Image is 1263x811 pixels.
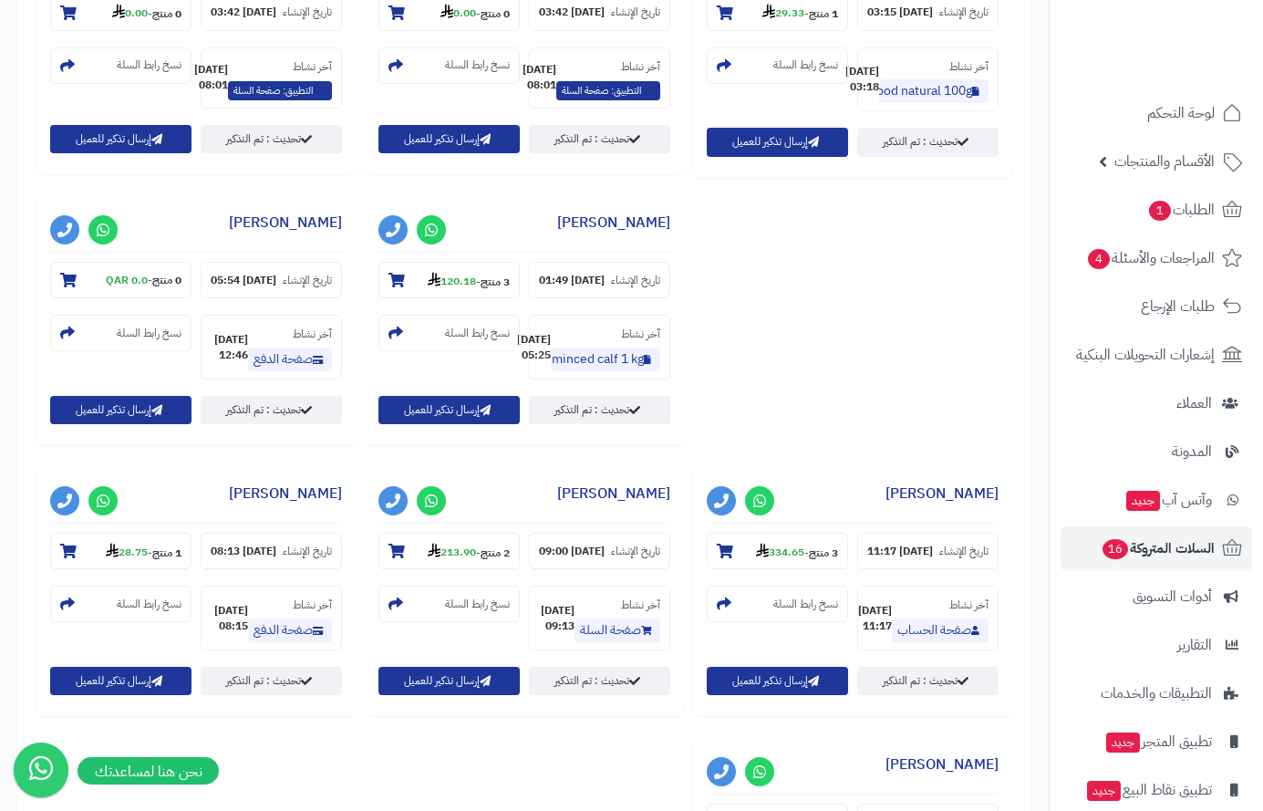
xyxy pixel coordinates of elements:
a: تحديث : تم التذكير [857,667,999,695]
small: تاريخ الإنشاء [611,273,660,288]
strong: [DATE] 09:13 [539,603,575,634]
section: نسخ رابط السلة [50,315,192,351]
button: إرسال تذكير للعميل [50,396,192,424]
span: وآتس آب [1124,487,1212,513]
span: تطبيق المتجر [1104,729,1212,754]
a: السلات المتروكة16 [1061,526,1252,570]
a: تحديث : تم التذكير [201,396,342,424]
small: تاريخ الإنشاء [283,544,332,559]
span: 4 [1087,248,1111,270]
small: نسخ رابط السلة [117,597,181,612]
strong: [DATE] 11:17 [867,544,933,559]
strong: [DATE] 05:25 [517,332,551,363]
button: إرسال تذكير للعميل [50,667,192,695]
strong: [DATE] 01:49 [539,273,605,288]
span: جديد [1087,781,1121,801]
strong: [DATE] 03:42 [539,5,605,20]
section: نسخ رابط السلة [50,586,192,622]
small: آخر نشاط [949,597,989,613]
button: إرسال تذكير للعميل [378,396,520,424]
span: جديد [1126,491,1160,511]
small: - [428,543,510,561]
a: تطبيق المتجرجديد [1061,720,1252,764]
small: نسخ رابط السلة [445,326,510,341]
section: 0 منتج-0.0 QAR [50,262,192,298]
a: [PERSON_NAME] [229,212,342,234]
a: التقارير [1061,623,1252,667]
span: المراجعات والأسئلة [1086,245,1215,271]
small: - [428,272,510,290]
strong: 0.0 QAR [106,272,148,288]
a: تحديث : تم التذكير [529,396,670,424]
small: آخر نشاط [293,58,332,75]
a: العملاء [1061,381,1252,425]
section: 3 منتج-120.18 [378,262,520,298]
strong: 120.18 [428,273,476,289]
strong: 3 منتج [809,544,838,560]
button: إرسال تذكير للعميل [707,667,848,695]
a: تحديث : تم التذكير [201,125,342,153]
span: السلات المتروكة [1101,535,1215,561]
small: - [106,543,181,561]
small: تاريخ الإنشاء [283,5,332,20]
a: أدوات التسويق [1061,575,1252,619]
span: التطبيقات والخدمات [1101,681,1212,706]
section: نسخ رابط السلة [378,315,520,351]
section: نسخ رابط السلة [707,47,848,84]
a: [PERSON_NAME] [557,212,670,234]
strong: 0.00 [440,5,476,21]
a: dried wormwood natural 100g [879,79,989,103]
span: العملاء [1176,390,1212,416]
a: إشعارات التحويلات البنكية [1061,333,1252,377]
strong: [DATE] 03:18 [845,64,879,95]
small: آخر نشاط [621,597,660,613]
strong: [DATE] 03:15 [867,5,933,20]
small: آخر نشاط [293,597,332,613]
a: الطلبات1 [1061,188,1252,232]
small: تاريخ الإنشاء [283,273,332,288]
a: [PERSON_NAME] [557,483,670,504]
strong: 29.33 [762,5,804,21]
span: أدوات التسويق [1133,584,1212,609]
strong: 1 منتج [152,544,181,560]
a: تحديث : تم التذكير [857,128,999,156]
strong: 28.75 [106,544,148,560]
small: - [106,273,181,288]
strong: 2 منتج [481,544,510,560]
a: لوحة التحكم [1061,91,1252,135]
strong: [DATE] 08:01 [523,62,556,93]
a: المراجعات والأسئلة4 [1061,236,1252,280]
small: آخر نشاط [621,326,660,342]
span: طلبات الإرجاع [1141,294,1215,319]
section: نسخ رابط السلة [378,586,520,622]
a: طلبات الإرجاع [1061,285,1252,328]
strong: 213.90 [428,544,476,560]
a: تحديث : تم التذكير [201,667,342,695]
small: آخر نشاط [949,58,989,75]
span: إشعارات التحويلات البنكية [1076,342,1215,368]
button: إرسال تذكير للعميل [378,125,520,153]
button: إرسال تذكير للعميل [50,125,192,153]
strong: 0 منتج [481,5,510,21]
strong: 1 منتج [809,5,838,21]
a: صفحة السلة [575,619,660,642]
a: المدونة [1061,430,1252,473]
a: تحديث : تم التذكير [529,125,670,153]
strong: [DATE] 08:15 [211,603,248,634]
a: [PERSON_NAME] [885,754,999,775]
section: 1 منتج-28.75 [50,533,192,569]
strong: 0.00 [112,5,148,21]
span: تطبيق نقاط البيع [1085,777,1212,803]
button: إرسال تذكير للعميل [378,667,520,695]
small: تاريخ الإنشاء [939,5,989,20]
span: 1 [1148,200,1172,222]
small: نسخ رابط السلة [117,57,181,73]
span: التطبيق: صفحة السلة [556,81,660,101]
strong: [DATE] 05:54 [211,273,276,288]
a: وآتس آبجديد [1061,478,1252,522]
strong: 3 منتج [481,273,510,289]
small: نسخ رابط السلة [445,597,510,612]
small: تاريخ الإنشاء [611,5,660,20]
small: آخر نشاط [293,326,332,342]
strong: [DATE] 11:17 [858,603,892,634]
